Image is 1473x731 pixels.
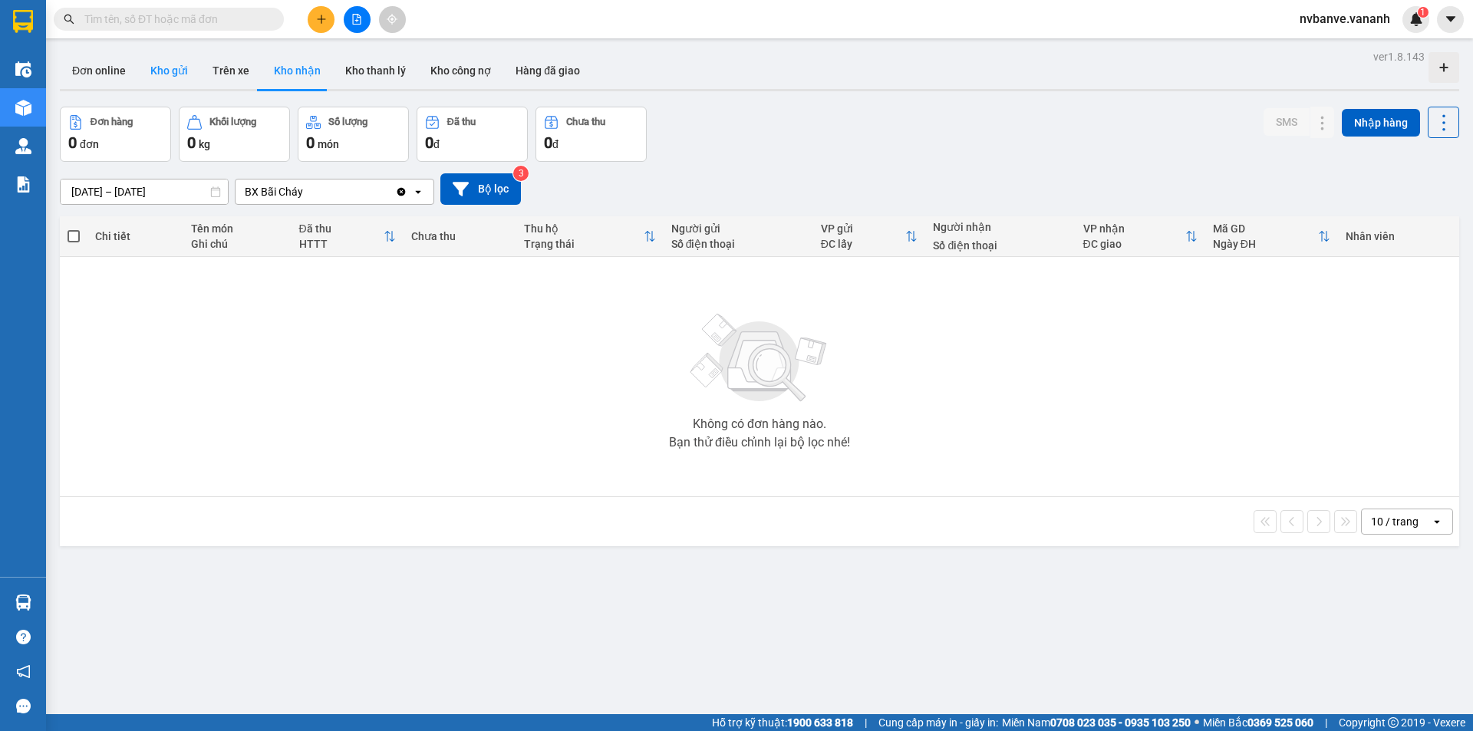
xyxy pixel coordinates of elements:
[1203,714,1313,731] span: Miền Bắc
[1213,238,1318,250] div: Ngày ĐH
[1076,216,1205,257] th: Toggle SortBy
[1371,514,1419,529] div: 10 / trang
[671,222,806,235] div: Người gửi
[933,221,1067,233] div: Người nhận
[1444,12,1458,26] span: caret-down
[1431,515,1443,528] svg: open
[316,14,327,25] span: plus
[395,186,407,198] svg: Clear value
[865,714,867,731] span: |
[379,6,406,33] button: aim
[878,714,998,731] span: Cung cấp máy in - giấy in:
[1083,238,1185,250] div: ĐC giao
[16,664,31,679] span: notification
[683,305,836,412] img: svg+xml;base64,PHN2ZyBjbGFzcz0ibGlzdC1wbHVnX19zdmciIHhtbG5zPSJodHRwOi8vd3d3LnczLm9yZy8yMDAwL3N2Zy...
[669,436,850,449] div: Bạn thử điều chỉnh lại bộ lọc nhé!
[1287,9,1402,28] span: nvbanve.vananh
[524,238,644,250] div: Trạng thái
[91,117,133,127] div: Đơn hàng
[191,238,284,250] div: Ghi chú
[60,107,171,162] button: Đơn hàng0đơn
[318,138,339,150] span: món
[191,222,284,235] div: Tên món
[1388,717,1399,728] span: copyright
[447,117,476,127] div: Đã thu
[328,117,367,127] div: Số lượng
[95,230,175,242] div: Chi tiết
[425,133,433,152] span: 0
[299,222,384,235] div: Đã thu
[15,176,31,193] img: solution-icon
[209,117,256,127] div: Khối lượng
[1002,714,1191,731] span: Miền Nam
[187,133,196,152] span: 0
[503,52,592,89] button: Hàng đã giao
[524,222,644,235] div: Thu hộ
[516,216,664,257] th: Toggle SortBy
[298,107,409,162] button: Số lượng0món
[544,133,552,152] span: 0
[712,714,853,731] span: Hỗ trợ kỹ thuật:
[813,216,926,257] th: Toggle SortBy
[821,222,906,235] div: VP gửi
[566,117,605,127] div: Chưa thu
[262,52,333,89] button: Kho nhận
[440,173,521,205] button: Bộ lọc
[1213,222,1318,235] div: Mã GD
[16,630,31,644] span: question-circle
[535,107,647,162] button: Chưa thu0đ
[179,107,290,162] button: Khối lượng0kg
[305,184,306,199] input: Selected BX Bãi Cháy.
[412,186,424,198] svg: open
[15,138,31,154] img: warehouse-icon
[1418,7,1429,18] sup: 1
[84,11,265,28] input: Tìm tên, số ĐT hoặc mã đơn
[1420,7,1425,18] span: 1
[306,133,315,152] span: 0
[1409,12,1423,26] img: icon-new-feature
[693,418,826,430] div: Không có đơn hàng nào.
[344,6,371,33] button: file-add
[16,699,31,713] span: message
[15,61,31,77] img: warehouse-icon
[933,239,1067,252] div: Số điện thoại
[61,179,228,204] input: Select a date range.
[513,166,529,181] sup: 3
[200,52,262,89] button: Trên xe
[787,716,853,729] strong: 1900 633 818
[1373,48,1425,65] div: ver 1.8.143
[671,238,806,250] div: Số điện thoại
[245,184,303,199] div: BX Bãi Cháy
[1205,216,1338,257] th: Toggle SortBy
[333,52,418,89] button: Kho thanh lý
[411,230,509,242] div: Chưa thu
[1264,108,1310,136] button: SMS
[387,14,397,25] span: aim
[418,52,503,89] button: Kho công nợ
[308,6,334,33] button: plus
[1429,52,1459,83] div: Tạo kho hàng mới
[292,216,404,257] th: Toggle SortBy
[351,14,362,25] span: file-add
[80,138,99,150] span: đơn
[199,138,210,150] span: kg
[552,138,559,150] span: đ
[1342,109,1420,137] button: Nhập hàng
[1346,230,1452,242] div: Nhân viên
[1083,222,1185,235] div: VP nhận
[299,238,384,250] div: HTTT
[60,52,138,89] button: Đơn online
[1050,716,1191,729] strong: 0708 023 035 - 0935 103 250
[1247,716,1313,729] strong: 0369 525 060
[1437,6,1464,33] button: caret-down
[13,10,33,33] img: logo-vxr
[15,594,31,611] img: warehouse-icon
[417,107,528,162] button: Đã thu0đ
[64,14,74,25] span: search
[1325,714,1327,731] span: |
[433,138,440,150] span: đ
[15,100,31,116] img: warehouse-icon
[821,238,906,250] div: ĐC lấy
[68,133,77,152] span: 0
[138,52,200,89] button: Kho gửi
